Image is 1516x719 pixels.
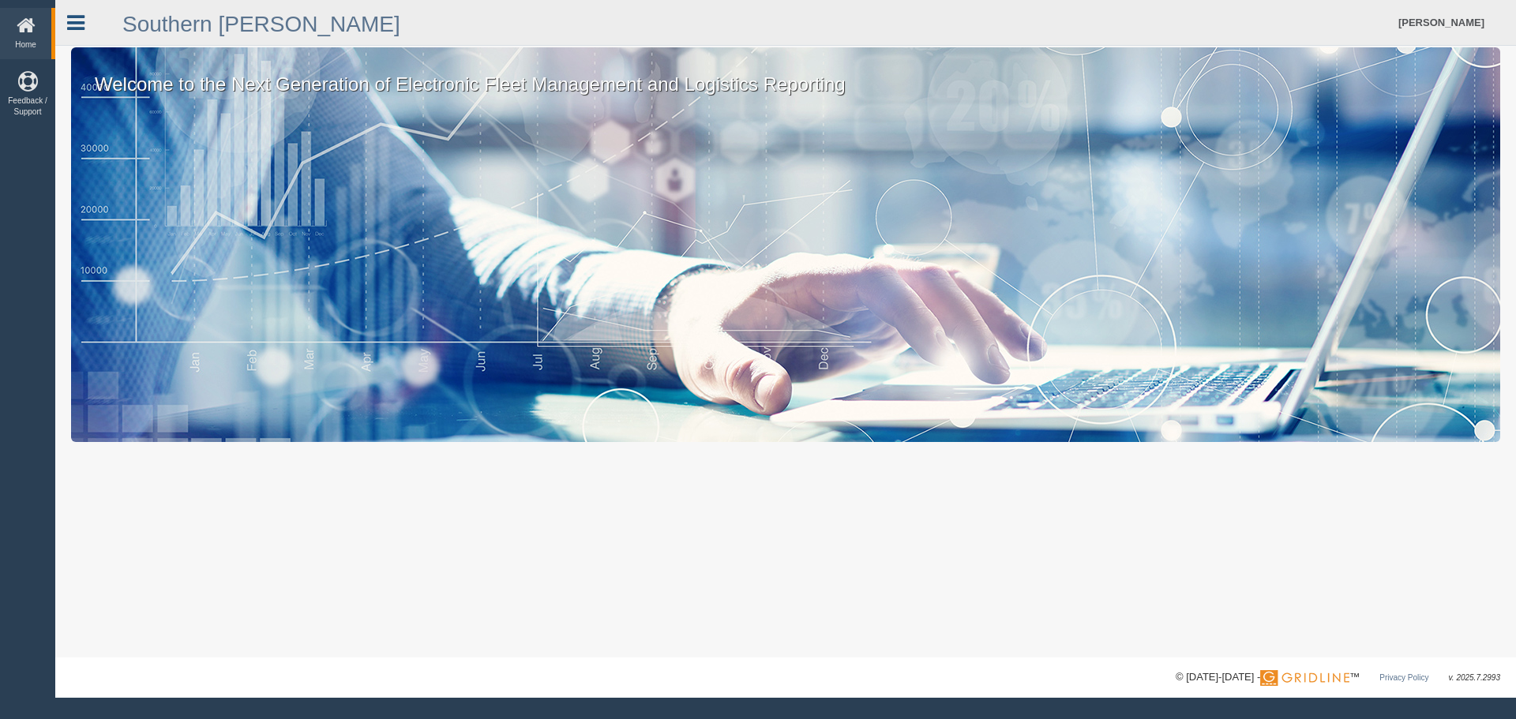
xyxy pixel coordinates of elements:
[1260,670,1349,686] img: Gridline
[1379,673,1428,682] a: Privacy Policy
[122,12,400,36] a: Southern [PERSON_NAME]
[1449,673,1500,682] span: v. 2025.7.2993
[71,47,1500,98] p: Welcome to the Next Generation of Electronic Fleet Management and Logistics Reporting
[1176,669,1500,686] div: © [DATE]-[DATE] - ™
